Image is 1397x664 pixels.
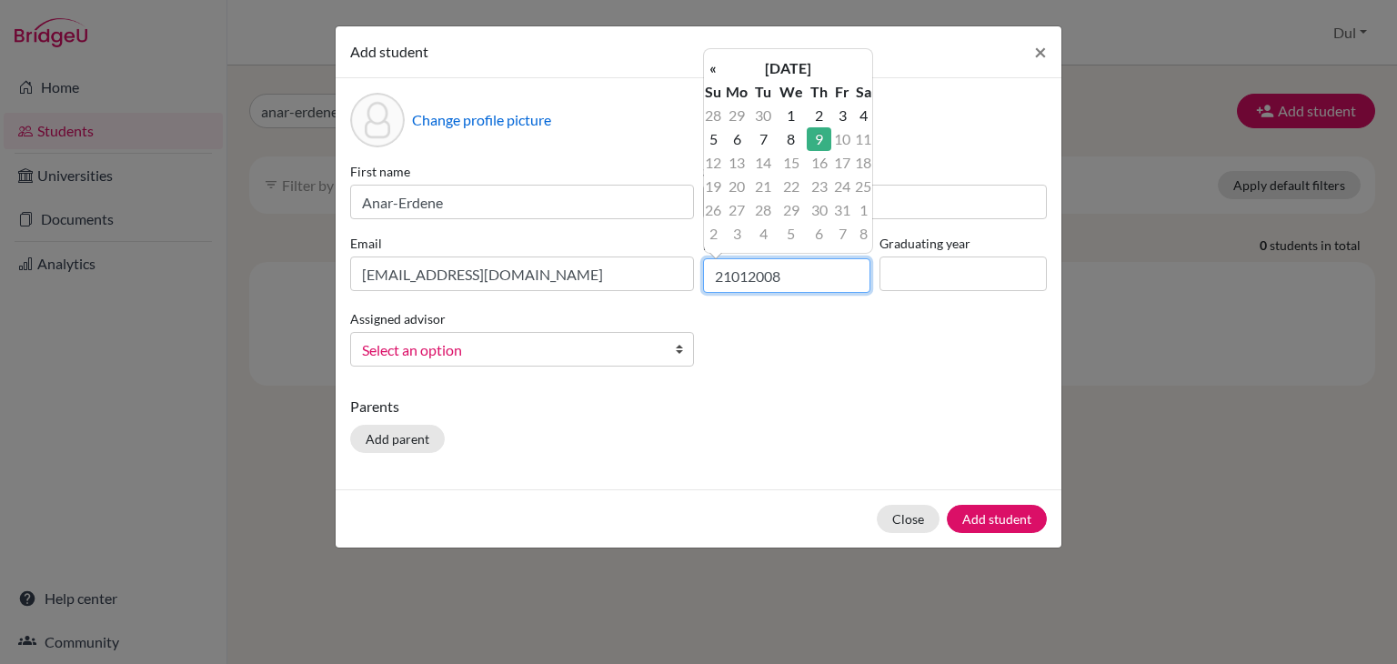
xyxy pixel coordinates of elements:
td: 20 [722,175,752,198]
td: 3 [722,222,752,246]
td: 7 [752,127,775,151]
label: Assigned advisor [350,309,446,328]
td: 30 [807,198,830,222]
th: [DATE] [722,56,854,80]
label: First name [350,162,694,181]
td: 19 [704,175,722,198]
td: 3 [831,104,854,127]
td: 30 [752,104,775,127]
td: 5 [704,127,722,151]
span: Select an option [362,338,658,362]
td: 2 [704,222,722,246]
button: Add student [947,505,1047,533]
td: 29 [722,104,752,127]
td: 27 [722,198,752,222]
td: 26 [704,198,722,222]
th: Sa [854,80,872,104]
td: 29 [775,198,807,222]
td: 18 [854,151,872,175]
th: Fr [831,80,854,104]
td: 14 [752,151,775,175]
th: We [775,80,807,104]
td: 9 [807,127,830,151]
th: Su [704,80,722,104]
td: 22 [775,175,807,198]
td: 15 [775,151,807,175]
th: Mo [722,80,752,104]
td: 1 [775,104,807,127]
td: 4 [752,222,775,246]
td: 16 [807,151,830,175]
td: 23 [807,175,830,198]
td: 8 [775,127,807,151]
td: 25 [854,175,872,198]
th: Tu [752,80,775,104]
label: Graduating year [879,234,1047,253]
td: 12 [704,151,722,175]
td: 28 [704,104,722,127]
td: 7 [831,222,854,246]
th: « [704,56,722,80]
td: 10 [831,127,854,151]
td: 2 [807,104,830,127]
input: dd/mm/yyyy [703,258,870,293]
td: 6 [722,127,752,151]
td: 24 [831,175,854,198]
span: Add student [350,43,428,60]
td: 11 [854,127,872,151]
td: 28 [752,198,775,222]
button: Close [1020,26,1061,77]
span: × [1034,38,1047,65]
div: Profile picture [350,93,405,147]
th: Th [807,80,830,104]
p: Parents [350,396,1047,418]
td: 6 [807,222,830,246]
td: 21 [752,175,775,198]
label: Surname [703,162,1047,181]
td: 1 [854,198,872,222]
td: 5 [775,222,807,246]
td: 17 [831,151,854,175]
label: Email [350,234,694,253]
button: Add parent [350,425,445,453]
td: 31 [831,198,854,222]
td: 8 [854,222,872,246]
td: 4 [854,104,872,127]
td: 13 [722,151,752,175]
button: Close [877,505,940,533]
